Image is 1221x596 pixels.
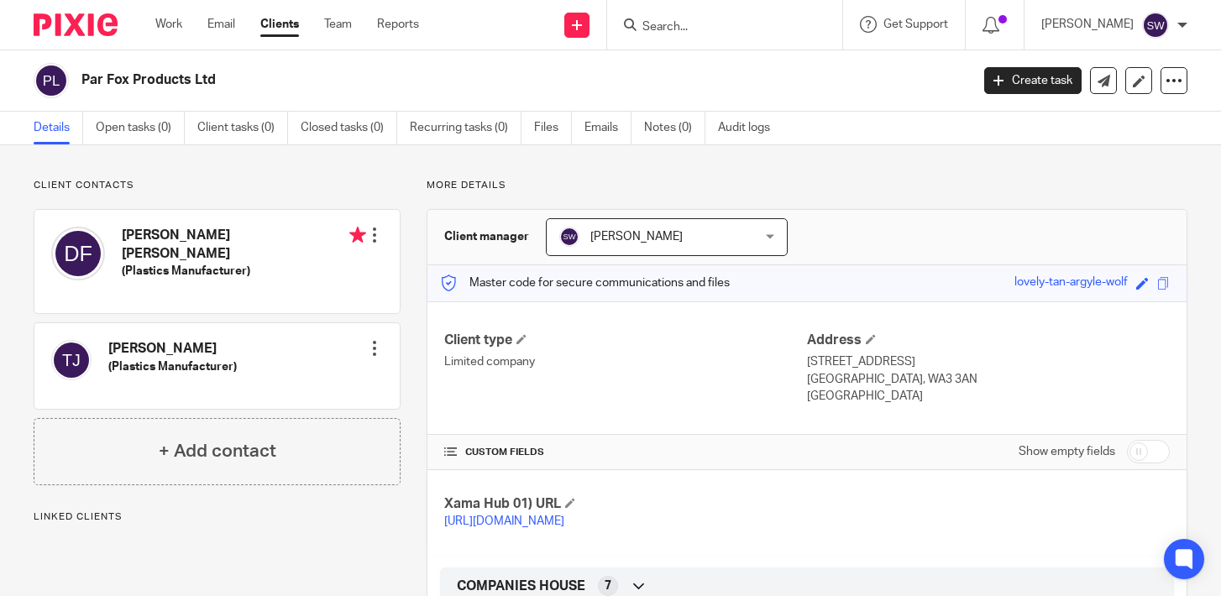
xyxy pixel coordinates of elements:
a: Reports [377,16,419,33]
a: Email [207,16,235,33]
a: Client tasks (0) [197,112,288,144]
h4: Client type [444,332,807,349]
a: Details [34,112,83,144]
div: lovely-tan-argyle-wolf [1014,274,1128,293]
p: Limited company [444,353,807,370]
a: Emails [584,112,631,144]
a: Audit logs [718,112,783,144]
h2: Par Fox Products Ltd [81,71,783,89]
a: Work [155,16,182,33]
span: 7 [605,578,611,594]
a: Team [324,16,352,33]
h4: Address [807,332,1170,349]
label: Show empty fields [1019,443,1115,460]
h4: CUSTOM FIELDS [444,446,807,459]
p: Master code for secure communications and files [440,274,730,291]
img: svg%3E [1142,12,1169,39]
img: svg%3E [559,227,579,247]
p: [STREET_ADDRESS] [807,353,1170,370]
span: [PERSON_NAME] [590,231,683,243]
h5: (Plastics Manufacturer) [122,263,366,280]
img: svg%3E [51,227,105,280]
p: [PERSON_NAME] [1041,16,1134,33]
p: [GEOGRAPHIC_DATA] [807,388,1170,405]
a: [URL][DOMAIN_NAME] [444,515,564,527]
h4: Xama Hub 01) URL [444,495,807,513]
h3: Client manager [444,228,529,245]
span: COMPANIES HOUSE [457,578,585,595]
p: More details [427,179,1187,192]
img: svg%3E [51,340,92,380]
a: Open tasks (0) [96,112,185,144]
a: Clients [260,16,299,33]
h5: (Plastics Manufacturer) [108,358,237,375]
input: Search [641,20,792,35]
img: svg%3E [34,63,69,98]
p: Linked clients [34,510,401,524]
img: Pixie [34,13,118,36]
a: Files [534,112,572,144]
a: Recurring tasks (0) [410,112,521,144]
a: Create task [984,67,1082,94]
p: [GEOGRAPHIC_DATA], WA3 3AN [807,371,1170,388]
h4: [PERSON_NAME] [PERSON_NAME] [122,227,366,263]
i: Primary [349,227,366,243]
h4: [PERSON_NAME] [108,340,237,358]
p: Client contacts [34,179,401,192]
span: Get Support [883,18,948,30]
a: Notes (0) [644,112,705,144]
a: Closed tasks (0) [301,112,397,144]
h4: + Add contact [159,438,276,464]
